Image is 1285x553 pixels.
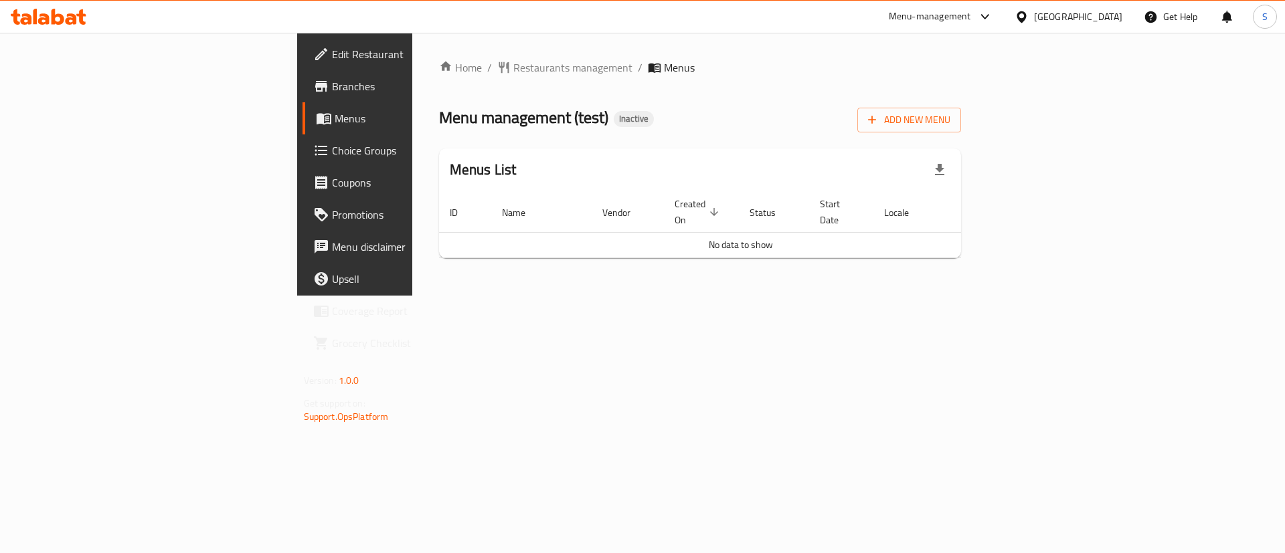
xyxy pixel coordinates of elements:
[450,160,517,180] h2: Menus List
[303,327,512,359] a: Grocery Checklist
[638,60,642,76] li: /
[332,175,501,191] span: Coupons
[303,102,512,134] a: Menus
[303,263,512,295] a: Upsell
[304,395,365,412] span: Get support on:
[303,231,512,263] a: Menu disclaimer
[750,205,793,221] span: Status
[439,102,608,132] span: Menu management ( test )
[303,295,512,327] a: Coverage Report
[602,205,648,221] span: Vendor
[450,205,475,221] span: ID
[502,205,543,221] span: Name
[497,60,632,76] a: Restaurants management
[303,199,512,231] a: Promotions
[304,372,337,389] span: Version:
[820,196,857,228] span: Start Date
[675,196,723,228] span: Created On
[303,134,512,167] a: Choice Groups
[942,192,1043,233] th: Actions
[1262,9,1268,24] span: S
[304,408,389,425] a: Support.OpsPlatform
[857,108,961,132] button: Add New Menu
[303,167,512,199] a: Coupons
[332,142,501,158] span: Choice Groups
[924,154,956,186] div: Export file
[332,335,501,351] span: Grocery Checklist
[332,207,501,223] span: Promotions
[513,60,632,76] span: Restaurants management
[614,113,654,124] span: Inactive
[889,9,971,25] div: Menu-management
[439,192,1043,258] table: enhanced table
[439,60,962,76] nav: breadcrumb
[303,38,512,70] a: Edit Restaurant
[868,112,950,128] span: Add New Menu
[303,70,512,102] a: Branches
[884,205,926,221] span: Locale
[332,271,501,287] span: Upsell
[332,239,501,255] span: Menu disclaimer
[335,110,501,126] span: Menus
[339,372,359,389] span: 1.0.0
[332,303,501,319] span: Coverage Report
[332,78,501,94] span: Branches
[332,46,501,62] span: Edit Restaurant
[1034,9,1122,24] div: [GEOGRAPHIC_DATA]
[664,60,695,76] span: Menus
[614,111,654,127] div: Inactive
[709,236,773,253] span: No data to show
